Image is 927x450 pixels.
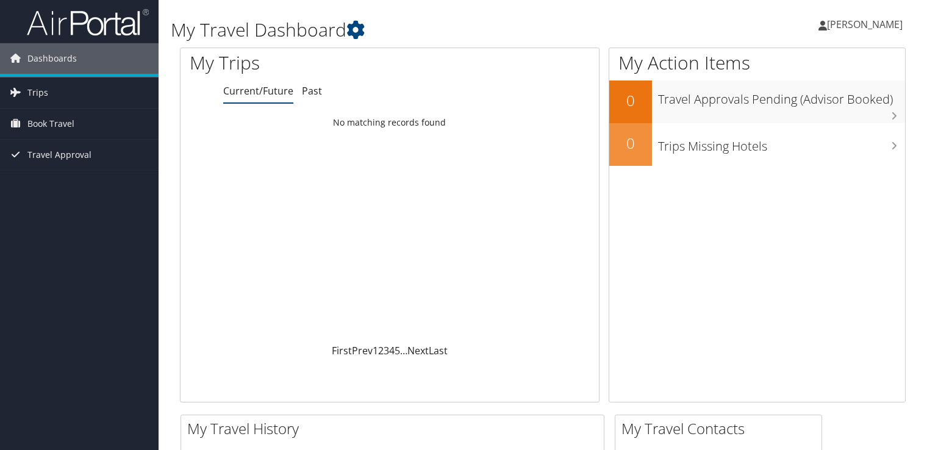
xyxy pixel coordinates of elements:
[190,50,415,76] h1: My Trips
[302,84,322,98] a: Past
[378,344,384,357] a: 2
[27,140,91,170] span: Travel Approval
[621,418,821,439] h2: My Travel Contacts
[27,43,77,74] span: Dashboards
[827,18,903,31] span: [PERSON_NAME]
[400,344,407,357] span: …
[187,418,604,439] h2: My Travel History
[609,80,905,123] a: 0Travel Approvals Pending (Advisor Booked)
[818,6,915,43] a: [PERSON_NAME]
[658,132,905,155] h3: Trips Missing Hotels
[352,344,373,357] a: Prev
[373,344,378,357] a: 1
[223,84,293,98] a: Current/Future
[27,77,48,108] span: Trips
[395,344,400,357] a: 5
[609,90,652,111] h2: 0
[27,109,74,139] span: Book Travel
[609,133,652,154] h2: 0
[407,344,429,357] a: Next
[658,85,905,108] h3: Travel Approvals Pending (Advisor Booked)
[609,123,905,166] a: 0Trips Missing Hotels
[171,17,667,43] h1: My Travel Dashboard
[181,112,599,134] td: No matching records found
[389,344,395,357] a: 4
[429,344,448,357] a: Last
[332,344,352,357] a: First
[384,344,389,357] a: 3
[609,50,905,76] h1: My Action Items
[27,8,149,37] img: airportal-logo.png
